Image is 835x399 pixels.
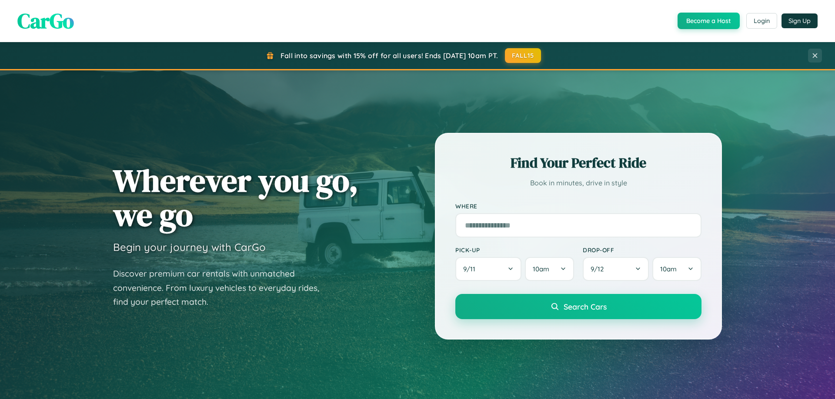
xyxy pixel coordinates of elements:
[564,302,607,311] span: Search Cars
[678,13,740,29] button: Become a Host
[455,257,521,281] button: 9/11
[455,177,701,189] p: Book in minutes, drive in style
[113,241,266,254] h3: Begin your journey with CarGo
[455,202,701,210] label: Where
[746,13,777,29] button: Login
[281,51,498,60] span: Fall into savings with 15% off for all users! Ends [DATE] 10am PT.
[455,294,701,319] button: Search Cars
[455,153,701,172] h2: Find Your Perfect Ride
[782,13,818,28] button: Sign Up
[463,265,480,273] span: 9 / 11
[533,265,549,273] span: 10am
[525,257,574,281] button: 10am
[591,265,608,273] span: 9 / 12
[660,265,677,273] span: 10am
[652,257,701,281] button: 10am
[113,163,358,232] h1: Wherever you go, we go
[583,246,701,254] label: Drop-off
[113,267,331,309] p: Discover premium car rentals with unmatched convenience. From luxury vehicles to everyday rides, ...
[505,48,541,63] button: FALL15
[455,246,574,254] label: Pick-up
[17,7,74,35] span: CarGo
[583,257,649,281] button: 9/12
